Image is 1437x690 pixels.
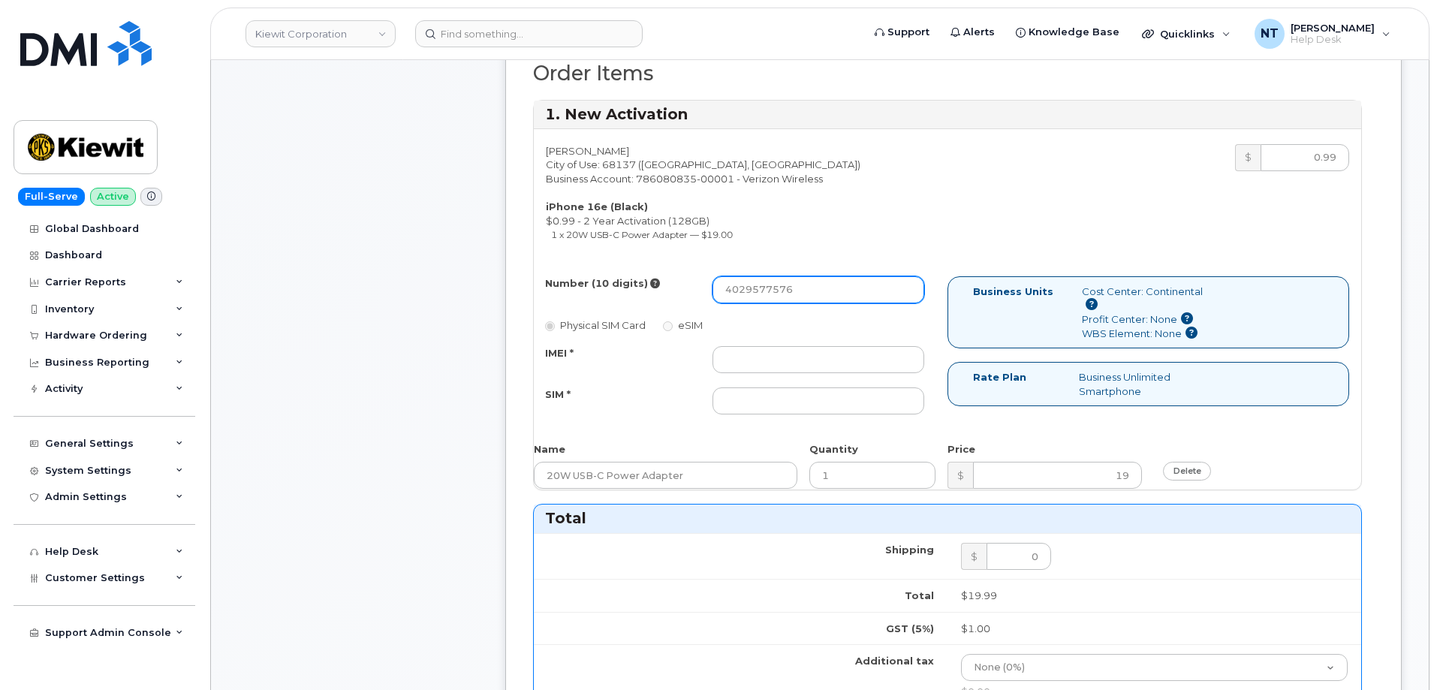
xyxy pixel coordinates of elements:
[973,370,1026,384] label: Rate Plan
[961,543,987,570] div: $
[534,144,947,249] div: [PERSON_NAME] City of Use: 68137 ([GEOGRAPHIC_DATA], [GEOGRAPHIC_DATA]) Business Account: 7860808...
[947,462,973,489] div: $
[663,321,673,331] input: eSIM
[961,622,990,634] span: $1.00
[545,346,574,360] label: IMEI *
[1291,34,1375,46] span: Help Desk
[534,462,797,489] input: Name
[533,62,1362,85] h2: Order Items
[1244,19,1401,49] div: Nicholas Taylor
[415,20,643,47] input: Find something...
[1160,28,1215,40] span: Quicklinks
[1068,370,1216,398] div: Business Unlimited Smartphone
[546,200,648,212] strong: iPhone 16e (Black)
[1082,285,1213,312] div: Cost Center: Continental
[886,622,934,636] label: GST (5%)
[545,508,1350,529] h3: Total
[712,276,924,303] input: Leave blank if you don't know the number
[1131,19,1241,49] div: Quicklinks
[1261,25,1279,43] span: NT
[545,387,571,402] label: SIM *
[545,105,688,123] strong: 1. New Activation
[246,20,396,47] a: Kiewit Corporation
[534,442,565,456] label: Name
[961,589,997,601] span: $19.99
[545,318,646,333] label: Physical SIM Card
[545,276,648,291] label: Number (10 digits)
[809,442,858,456] label: Quantity
[1372,625,1426,679] iframe: Messenger Launcher
[947,442,975,456] label: Price
[855,654,934,668] label: Additional tax
[551,229,733,240] small: 1 x 20W USB-C Power Adapter — $19.00
[1082,312,1213,327] div: Profit Center: None
[940,17,1005,47] a: Alerts
[963,25,995,40] span: Alerts
[973,285,1053,299] label: Business Units
[1029,25,1119,40] span: Knowledge Base
[663,318,703,333] label: eSIM
[545,321,555,331] input: Physical SIM Card
[887,25,929,40] span: Support
[1291,22,1375,34] span: [PERSON_NAME]
[1163,462,1212,481] a: delete
[1082,327,1213,341] div: WBS Element: None
[1005,17,1130,47] a: Knowledge Base
[864,17,940,47] a: Support
[1235,144,1261,171] div: $
[885,543,934,557] label: Shipping
[905,589,934,603] label: Total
